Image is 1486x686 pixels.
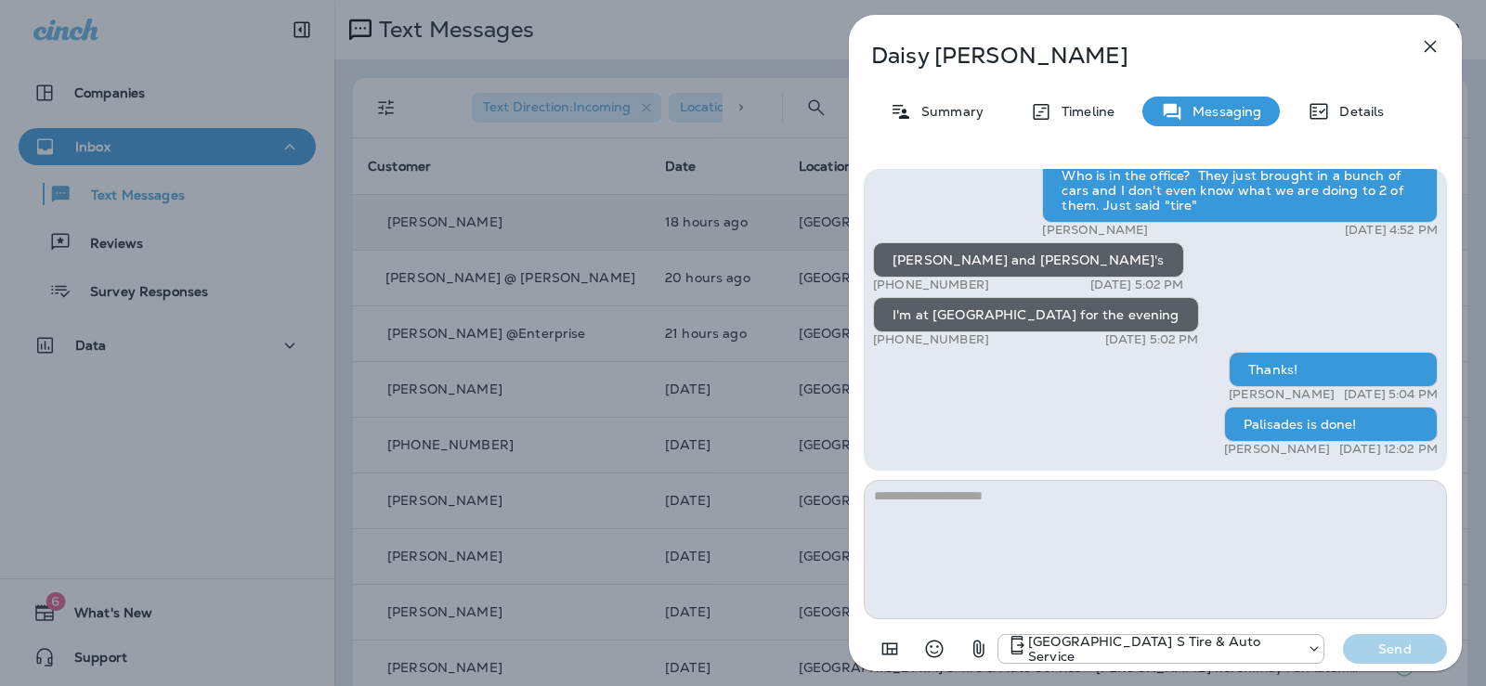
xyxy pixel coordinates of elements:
p: Daisy [PERSON_NAME] [871,43,1378,69]
div: Thanks! [1229,352,1438,387]
p: [DATE] 12:02 PM [1339,442,1438,457]
p: [PERSON_NAME] [1224,442,1330,457]
div: I'm at [GEOGRAPHIC_DATA] for the evening [873,297,1199,332]
button: Add in a premade template [871,630,908,667]
div: Palisades is done! [1224,407,1438,442]
p: [PERSON_NAME] [1042,223,1148,238]
p: Messaging [1183,104,1261,119]
p: Details [1330,104,1384,119]
p: [DATE] 5:04 PM [1344,387,1438,402]
p: [DATE] 4:52 PM [1345,223,1438,238]
p: Summary [912,104,984,119]
div: [PERSON_NAME] and [PERSON_NAME]'s [873,242,1184,278]
p: [PHONE_NUMBER] [873,278,989,292]
p: [DATE] 5:02 PM [1090,278,1184,292]
button: Select an emoji [916,630,953,667]
p: [GEOGRAPHIC_DATA] S Tire & Auto Service [1028,634,1297,664]
div: +1 (301) 975-0024 [998,634,1323,664]
p: [DATE] 5:02 PM [1105,332,1199,347]
p: Timeline [1052,104,1114,119]
p: [PHONE_NUMBER] [873,332,989,347]
p: [PERSON_NAME] [1229,387,1335,402]
div: Who is in the office? They just brought in a bunch of cars and I don't even know what we are doin... [1042,158,1438,223]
